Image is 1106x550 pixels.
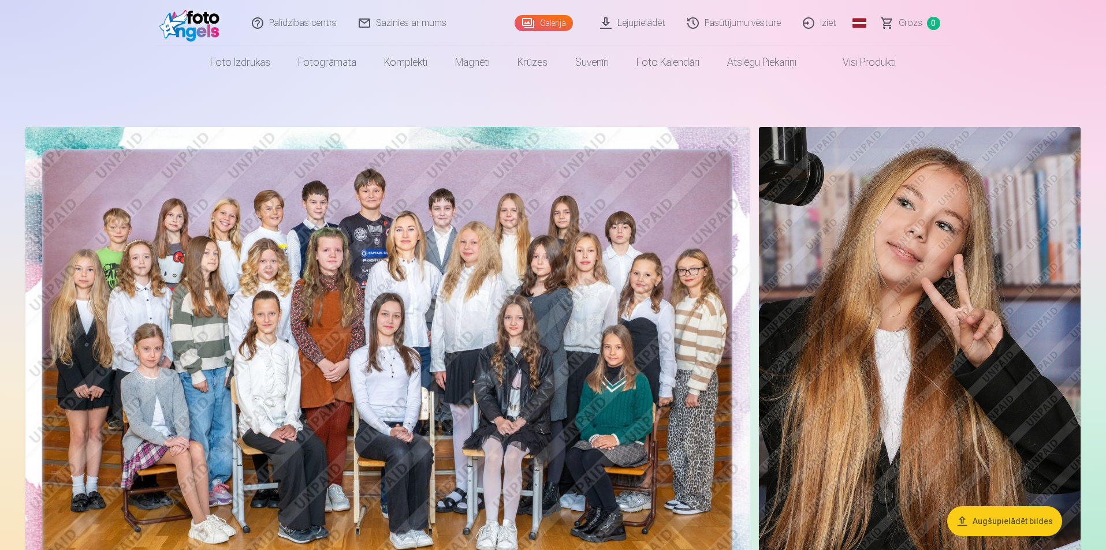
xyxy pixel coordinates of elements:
a: Krūzes [504,46,561,78]
a: Galerija [515,15,573,31]
a: Magnēti [441,46,504,78]
a: Komplekti [370,46,441,78]
a: Foto kalendāri [623,46,713,78]
a: Foto izdrukas [196,46,284,78]
a: Visi produkti [810,46,910,78]
img: /fa1 [159,5,226,42]
a: Fotogrāmata [284,46,370,78]
span: Grozs [899,16,922,30]
a: Suvenīri [561,46,623,78]
span: 0 [927,17,940,30]
a: Atslēgu piekariņi [713,46,810,78]
button: Augšupielādēt bildes [947,506,1062,536]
